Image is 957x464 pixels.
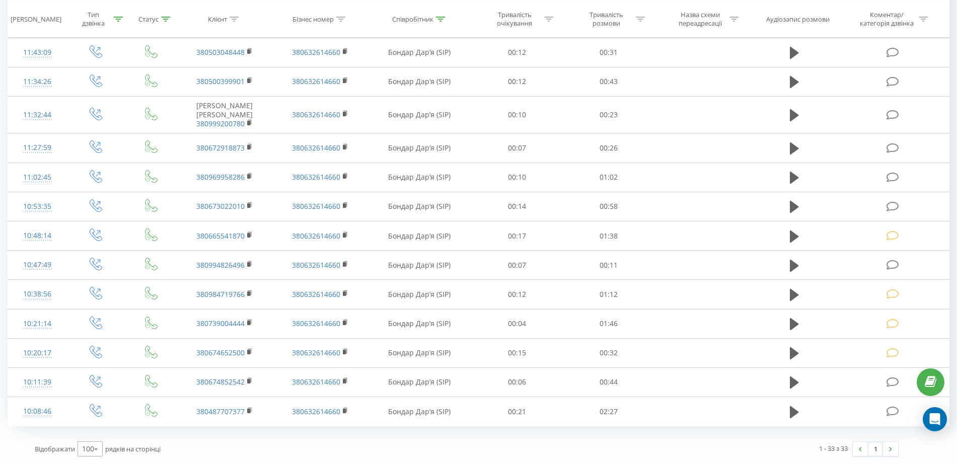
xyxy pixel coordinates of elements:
[292,47,340,57] a: 380632614660
[579,11,633,28] div: Тривалість розмови
[368,96,471,133] td: Бондар Дарʼя (SIP)
[563,96,655,133] td: 00:23
[18,314,56,334] div: 10:21:14
[819,443,848,453] div: 1 - 33 з 33
[18,226,56,246] div: 10:48:14
[18,255,56,275] div: 10:47:49
[208,15,227,23] div: Клієнт
[196,407,245,416] a: 380487707377
[766,15,830,23] div: Аудіозапис розмови
[368,280,471,309] td: Бондар Дарʼя (SIP)
[292,231,340,241] a: 380632614660
[563,67,655,96] td: 00:43
[868,442,883,456] a: 1
[18,343,56,363] div: 10:20:17
[18,43,56,62] div: 11:43:09
[368,397,471,426] td: Бондар Дарʼя (SIP)
[471,163,563,192] td: 00:10
[471,309,563,338] td: 00:04
[18,72,56,92] div: 11:34:26
[368,221,471,251] td: Бондар Дарʼя (SIP)
[471,96,563,133] td: 00:10
[196,172,245,182] a: 380969958286
[471,67,563,96] td: 00:12
[368,163,471,192] td: Бондар Дарʼя (SIP)
[673,11,727,28] div: Назва схеми переадресації
[392,15,433,23] div: Співробітник
[18,197,56,216] div: 10:53:35
[18,284,56,304] div: 10:38:56
[368,309,471,338] td: Бондар Дарʼя (SIP)
[857,11,916,28] div: Коментар/категорія дзвінка
[292,110,340,119] a: 380632614660
[471,338,563,367] td: 00:15
[82,444,94,454] div: 100
[292,377,340,386] a: 380632614660
[292,76,340,86] a: 380632614660
[563,163,655,192] td: 01:02
[196,377,245,386] a: 380674852542
[471,221,563,251] td: 00:17
[196,319,245,328] a: 380739004444
[76,11,111,28] div: Тип дзвінка
[18,372,56,392] div: 10:11:39
[292,201,340,211] a: 380632614660
[563,397,655,426] td: 02:27
[18,168,56,187] div: 11:02:45
[488,11,542,28] div: Тривалість очікування
[18,138,56,158] div: 11:27:59
[471,397,563,426] td: 00:21
[292,143,340,152] a: 380632614660
[105,444,161,453] span: рядків на сторінці
[292,407,340,416] a: 380632614660
[196,143,245,152] a: 380672918873
[368,192,471,221] td: Бондар Дарʼя (SIP)
[196,76,245,86] a: 380500399901
[138,15,159,23] div: Статус
[563,338,655,367] td: 00:32
[563,280,655,309] td: 01:12
[18,402,56,421] div: 10:08:46
[563,251,655,280] td: 00:11
[292,260,340,270] a: 380632614660
[196,260,245,270] a: 380994826496
[292,15,334,23] div: Бізнес номер
[292,319,340,328] a: 380632614660
[368,367,471,397] td: Бондар Дарʼя (SIP)
[471,280,563,309] td: 00:12
[11,15,61,23] div: [PERSON_NAME]
[368,67,471,96] td: Бондар Дарʼя (SIP)
[177,96,272,133] td: [PERSON_NAME] [PERSON_NAME]
[471,192,563,221] td: 00:14
[563,38,655,67] td: 00:31
[196,201,245,211] a: 380673022010
[35,444,75,453] span: Відображати
[368,133,471,163] td: Бондар Дарʼя (SIP)
[471,367,563,397] td: 00:06
[196,47,245,57] a: 380503048448
[196,289,245,299] a: 380984719766
[471,133,563,163] td: 00:07
[563,133,655,163] td: 00:26
[471,251,563,280] td: 00:07
[563,309,655,338] td: 01:46
[368,38,471,67] td: Бондар Дарʼя (SIP)
[196,231,245,241] a: 380665541870
[923,407,947,431] div: Open Intercom Messenger
[292,172,340,182] a: 380632614660
[196,119,245,128] a: 380999200780
[18,105,56,125] div: 11:32:44
[471,38,563,67] td: 00:12
[292,289,340,299] a: 380632614660
[368,251,471,280] td: Бондар Дарʼя (SIP)
[563,367,655,397] td: 00:44
[368,338,471,367] td: Бондар Дарʼя (SIP)
[563,192,655,221] td: 00:58
[292,348,340,357] a: 380632614660
[563,221,655,251] td: 01:38
[196,348,245,357] a: 380674652500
